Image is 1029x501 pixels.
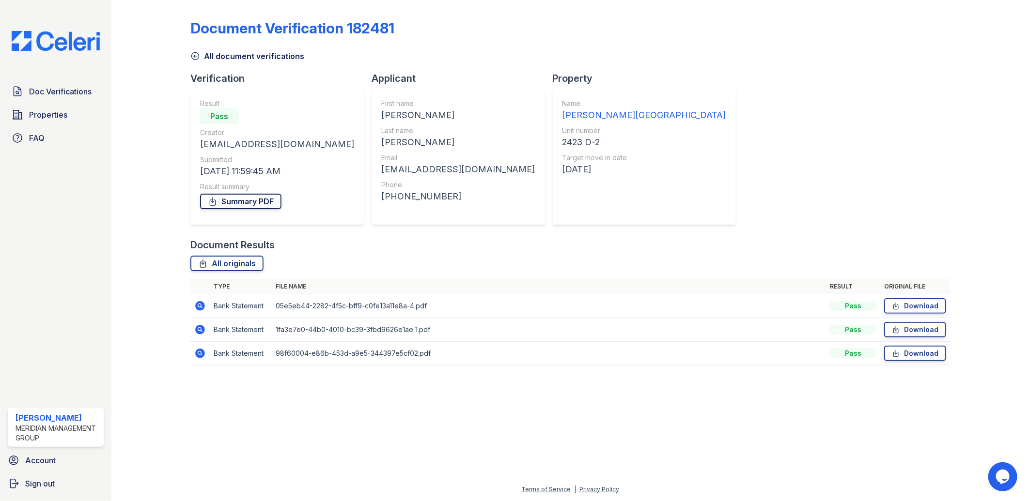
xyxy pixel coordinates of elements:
[830,301,876,311] div: Pass
[381,153,535,163] div: Email
[272,318,826,342] td: 1fa3e7e0-44b0-4010-bc39-3fbd9626e1ae 1.pdf
[562,136,726,149] div: 2423 D-2
[8,128,104,148] a: FAQ
[562,99,726,122] a: Name [PERSON_NAME][GEOGRAPHIC_DATA]
[4,31,108,51] img: CE_Logo_Blue-a8612792a0a2168367f1c8372b55b34899dd931a85d93a1a3d3e32e68fde9ad4.png
[29,132,45,144] span: FAQ
[190,50,304,62] a: All document verifications
[29,109,67,121] span: Properties
[190,256,264,271] a: All originals
[16,424,100,443] div: Meridian Management Group
[190,72,372,85] div: Verification
[579,486,619,493] a: Privacy Policy
[200,155,354,165] div: Submitted
[200,99,354,108] div: Result
[16,412,100,424] div: [PERSON_NAME]
[381,163,535,176] div: [EMAIL_ADDRESS][DOMAIN_NAME]
[988,462,1019,491] iframe: chat widget
[372,72,553,85] div: Applicant
[210,279,272,294] th: Type
[381,108,535,122] div: [PERSON_NAME]
[272,342,826,365] td: 98f60004-e86b-453d-a9e5-344397e5cf02.pdf
[210,318,272,342] td: Bank Statement
[200,194,281,209] a: Summary PDF
[25,455,56,466] span: Account
[381,99,535,108] div: First name
[381,126,535,136] div: Last name
[562,163,726,176] div: [DATE]
[29,86,92,97] span: Doc Verifications
[562,108,726,122] div: [PERSON_NAME][GEOGRAPHIC_DATA]
[272,294,826,318] td: 05e5eb44-2282-4f5c-bff9-c0fe13a11e8a-4.pdf
[381,190,535,203] div: [PHONE_NUMBER]
[830,349,876,358] div: Pass
[880,279,950,294] th: Original file
[200,108,239,124] div: Pass
[826,279,880,294] th: Result
[190,238,275,252] div: Document Results
[210,342,272,365] td: Bank Statement
[200,137,354,151] div: [EMAIL_ADDRESS][DOMAIN_NAME]
[884,322,946,337] a: Download
[210,294,272,318] td: Bank Statement
[8,105,104,124] a: Properties
[200,128,354,137] div: Creator
[562,153,726,163] div: Target move in date
[562,126,726,136] div: Unit number
[884,298,946,314] a: Download
[553,72,744,85] div: Property
[830,325,876,334] div: Pass
[8,82,104,101] a: Doc Verifications
[25,478,55,489] span: Sign out
[4,451,108,470] a: Account
[4,474,108,493] a: Sign out
[884,346,946,361] a: Download
[381,180,535,190] div: Phone
[574,486,576,493] div: |
[381,136,535,149] div: [PERSON_NAME]
[562,99,726,108] div: Name
[200,182,354,192] div: Result summary
[200,165,354,178] div: [DATE] 11:59:45 AM
[190,19,394,37] div: Document Verification 182481
[521,486,571,493] a: Terms of Service
[272,279,826,294] th: File name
